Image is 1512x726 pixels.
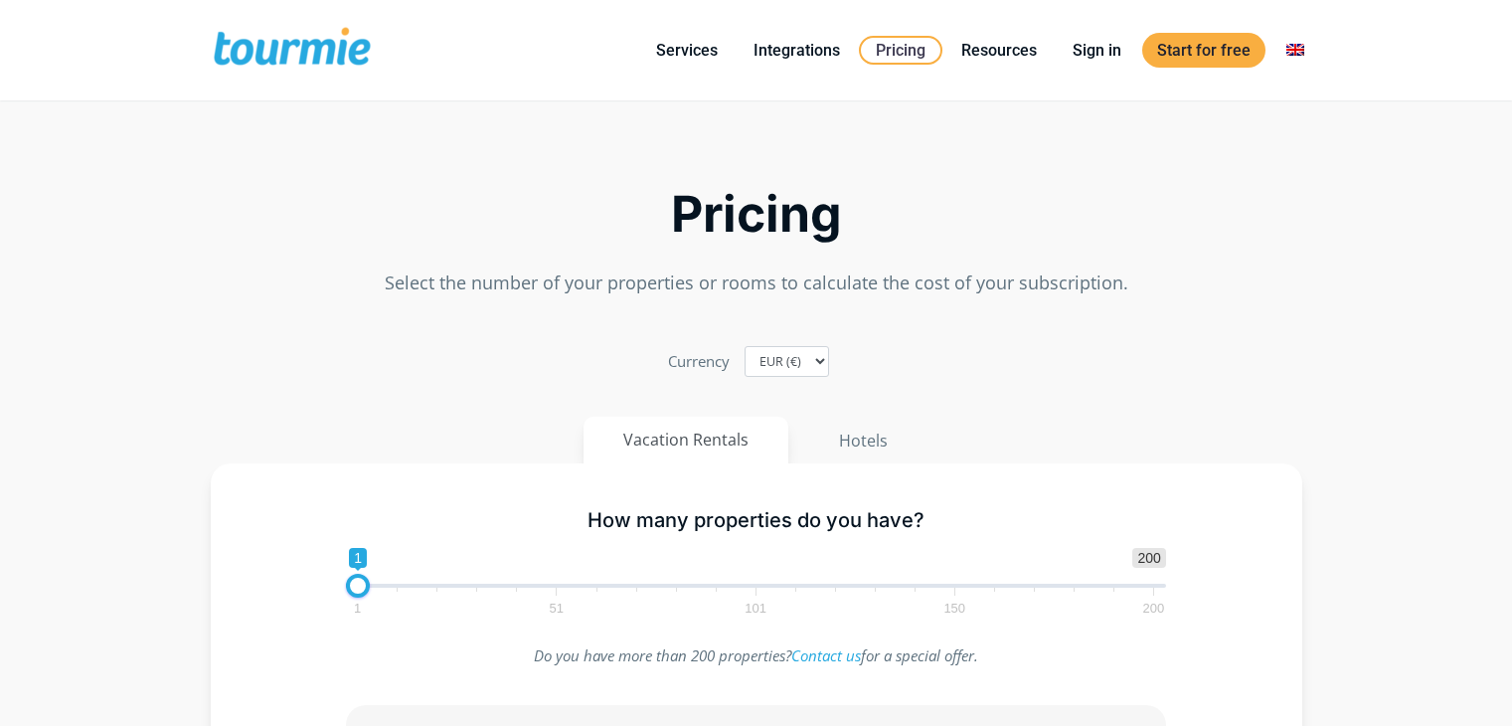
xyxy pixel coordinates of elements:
[798,417,928,464] button: Hotels
[791,645,861,665] a: Contact us
[346,642,1166,669] p: Do you have more than 200 properties? for a special offer.
[859,36,942,65] a: Pricing
[946,38,1052,63] a: Resources
[940,604,968,613] span: 150
[641,38,733,63] a: Services
[547,604,567,613] span: 51
[1140,604,1168,613] span: 200
[584,417,788,463] button: Vacation Rentals
[1142,33,1265,68] a: Start for free
[668,348,730,375] label: Currency
[349,548,367,568] span: 1
[351,604,364,613] span: 1
[346,508,1166,533] h5: How many properties do you have?
[211,270,1302,296] p: Select the number of your properties or rooms to calculate the cost of your subscription.
[739,38,855,63] a: Integrations
[1132,548,1165,568] span: 200
[211,191,1302,238] h2: Pricing
[1058,38,1136,63] a: Sign in
[742,604,769,613] span: 101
